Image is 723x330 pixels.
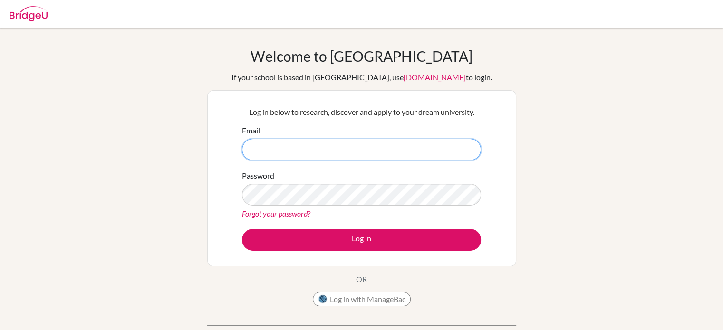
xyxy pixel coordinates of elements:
[313,292,411,306] button: Log in with ManageBac
[242,125,260,136] label: Email
[356,273,367,285] p: OR
[242,229,481,251] button: Log in
[231,72,492,83] div: If your school is based in [GEOGRAPHIC_DATA], use to login.
[251,47,472,65] h1: Welcome to [GEOGRAPHIC_DATA]
[242,209,310,218] a: Forgot your password?
[404,73,466,82] a: [DOMAIN_NAME]
[242,170,274,181] label: Password
[242,106,481,118] p: Log in below to research, discover and apply to your dream university.
[10,6,48,21] img: Bridge-U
